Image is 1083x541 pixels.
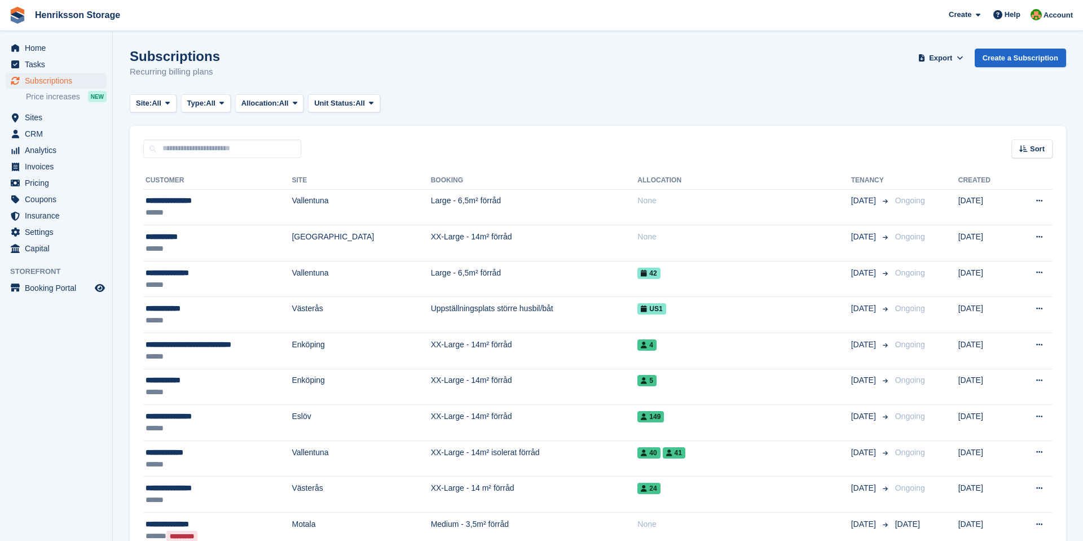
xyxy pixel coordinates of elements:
span: [DATE] [851,195,878,207]
td: Västerås [292,477,430,513]
td: [DATE] [958,225,1012,261]
span: Help [1005,9,1020,20]
span: 4 [637,339,657,351]
td: [GEOGRAPHIC_DATA] [292,225,430,261]
span: Analytics [25,142,93,158]
a: Create a Subscription [975,49,1066,67]
div: None [637,231,851,243]
span: Capital [25,241,93,256]
td: Uppställningsplats större husbil/båt [431,297,638,333]
td: Vallentuna [292,189,430,225]
span: Ongoing [895,196,925,205]
th: Site [292,172,430,190]
td: XX-Large - 14 m² förråd [431,477,638,513]
span: Ongoing [895,376,925,385]
td: [DATE] [958,369,1012,405]
span: All [355,98,365,109]
td: Large - 6,5m² förråd [431,189,638,225]
td: Large - 6,5m² förråd [431,261,638,297]
span: [DATE] [851,231,878,243]
td: [DATE] [958,189,1012,225]
span: Site: [136,98,152,109]
a: menu [6,56,107,72]
a: menu [6,191,107,207]
span: Sites [25,110,93,125]
span: Export [929,53,952,64]
th: Allocation [637,172,851,190]
span: CRM [25,126,93,142]
a: Henriksson Storage [30,6,125,24]
td: XX-Large - 14m² förråd [431,369,638,405]
span: [DATE] [851,482,878,494]
th: Tenancy [851,172,891,190]
span: All [152,98,161,109]
button: Allocation: All [235,94,304,113]
span: 40 [637,447,660,459]
span: 42 [637,268,660,279]
span: Create [949,9,971,20]
span: All [206,98,215,109]
h1: Subscriptions [130,49,220,64]
span: All [279,98,289,109]
span: Allocation: [241,98,279,109]
span: 149 [637,411,664,422]
a: menu [6,280,107,296]
span: Ongoing [895,340,925,349]
span: Home [25,40,93,56]
th: Booking [431,172,638,190]
p: Recurring billing plans [130,66,220,78]
td: [DATE] [958,297,1012,333]
span: Type: [187,98,206,109]
a: menu [6,224,107,240]
span: Invoices [25,159,93,174]
span: Ongoing [895,412,925,421]
span: [DATE] [851,518,878,530]
td: Enköping [292,333,430,369]
img: Mikael Holmström [1031,9,1042,20]
td: [DATE] [958,333,1012,369]
button: Site: All [130,94,177,113]
a: menu [6,208,107,224]
span: Ongoing [895,448,925,457]
span: Account [1044,10,1073,21]
a: menu [6,40,107,56]
td: Västerås [292,297,430,333]
td: XX-Large - 14m² förråd [431,333,638,369]
td: [DATE] [958,261,1012,297]
span: [DATE] [895,520,920,529]
button: Type: All [181,94,231,113]
div: None [637,195,851,207]
td: [DATE] [958,477,1012,513]
span: Ongoing [895,232,925,241]
td: Eslöv [292,405,430,441]
a: Price increases NEW [26,90,107,103]
td: XX-Large - 14m² förråd [431,225,638,261]
span: Pricing [25,175,93,191]
th: Created [958,172,1012,190]
div: NEW [88,91,107,102]
span: 41 [663,447,685,459]
span: Price increases [26,91,80,102]
td: [DATE] [958,405,1012,441]
a: menu [6,142,107,158]
span: Settings [25,224,93,240]
span: Coupons [25,191,93,207]
span: [DATE] [851,303,878,315]
span: [DATE] [851,447,878,459]
span: Booking Portal [25,280,93,296]
div: None [637,518,851,530]
td: Vallentuna [292,261,430,297]
td: [DATE] [958,440,1012,477]
span: Tasks [25,56,93,72]
a: menu [6,175,107,191]
a: menu [6,159,107,174]
span: US1 [637,303,666,315]
td: Vallentuna [292,440,430,477]
span: [DATE] [851,267,878,279]
th: Customer [143,172,292,190]
span: Sort [1030,143,1045,155]
span: Subscriptions [25,73,93,89]
img: stora-icon-8386f47178a22dfd0bd8f6a31ec36ba5ce8667c1dd55bd0f319d3a0aa187defe.svg [9,7,26,24]
button: Unit Status: All [308,94,380,113]
span: Storefront [10,266,112,277]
